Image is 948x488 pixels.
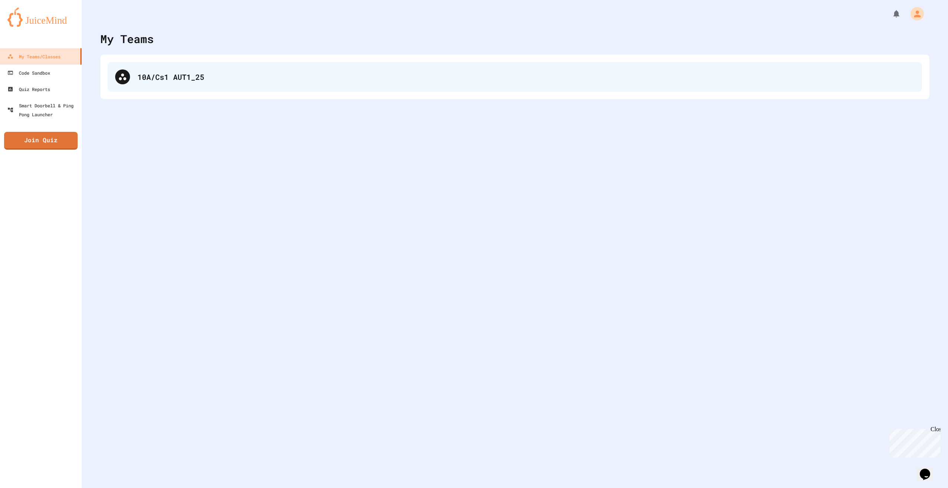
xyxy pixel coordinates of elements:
[108,62,922,92] div: 10A/Cs1 AUT1_25
[903,5,926,22] div: My Account
[7,7,74,27] img: logo-orange.svg
[137,71,915,82] div: 10A/Cs1 AUT1_25
[7,101,79,119] div: Smart Doorbell & Ping Pong Launcher
[7,85,50,94] div: Quiz Reports
[7,52,61,61] div: My Teams/Classes
[100,30,154,47] div: My Teams
[878,7,903,20] div: My Notifications
[917,458,941,481] iframe: chat widget
[3,3,51,47] div: Chat with us now!Close
[4,132,78,150] a: Join Quiz
[886,426,941,458] iframe: chat widget
[7,68,50,77] div: Code Sandbox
